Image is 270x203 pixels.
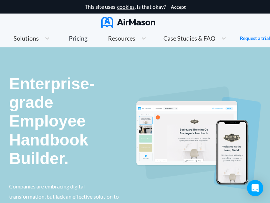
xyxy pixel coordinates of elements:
p: Enterprise-grade Employee Handbook Builder. [9,74,119,168]
span: Resources [108,35,135,41]
a: Pricing [69,32,87,44]
img: handbook intro [135,86,261,190]
a: Request a trial [240,35,270,42]
span: Case Studies & FAQ [163,35,215,41]
div: Pricing [69,35,87,41]
div: Open Intercom Messenger [247,180,263,196]
img: AirMason Logo [101,17,155,28]
button: Accept cookies [171,4,186,10]
a: cookies [117,4,135,10]
span: Solutions [13,35,39,41]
